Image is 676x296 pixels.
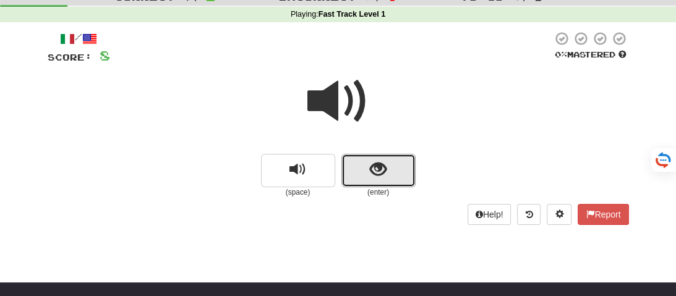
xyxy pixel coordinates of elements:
small: (enter) [341,187,416,198]
button: Round history (alt+y) [517,204,541,225]
button: Report [578,204,628,225]
small: (space) [261,187,335,198]
span: 8 [100,48,110,63]
button: replay audio [261,154,335,187]
button: Help! [468,204,511,225]
span: 0 % [555,49,567,59]
strong: Fast Track Level 1 [319,10,386,19]
div: / [48,31,110,46]
span: Score: [48,52,92,62]
button: show sentence [341,154,416,187]
div: Mastered [552,49,629,61]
